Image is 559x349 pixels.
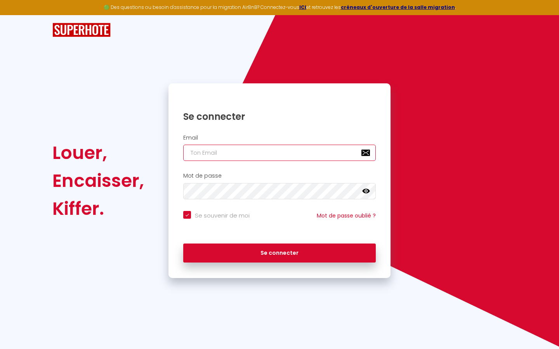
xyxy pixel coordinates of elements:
[341,4,455,10] a: créneaux d'ouverture de la salle migration
[183,135,376,141] h2: Email
[183,145,376,161] input: Ton Email
[6,3,30,26] button: Ouvrir le widget de chat LiveChat
[52,139,144,167] div: Louer,
[52,167,144,195] div: Encaisser,
[183,244,376,263] button: Se connecter
[52,23,111,37] img: SuperHote logo
[183,111,376,123] h1: Se connecter
[183,173,376,179] h2: Mot de passe
[317,212,376,219] a: Mot de passe oublié ?
[52,195,144,223] div: Kiffer.
[299,4,306,10] a: ICI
